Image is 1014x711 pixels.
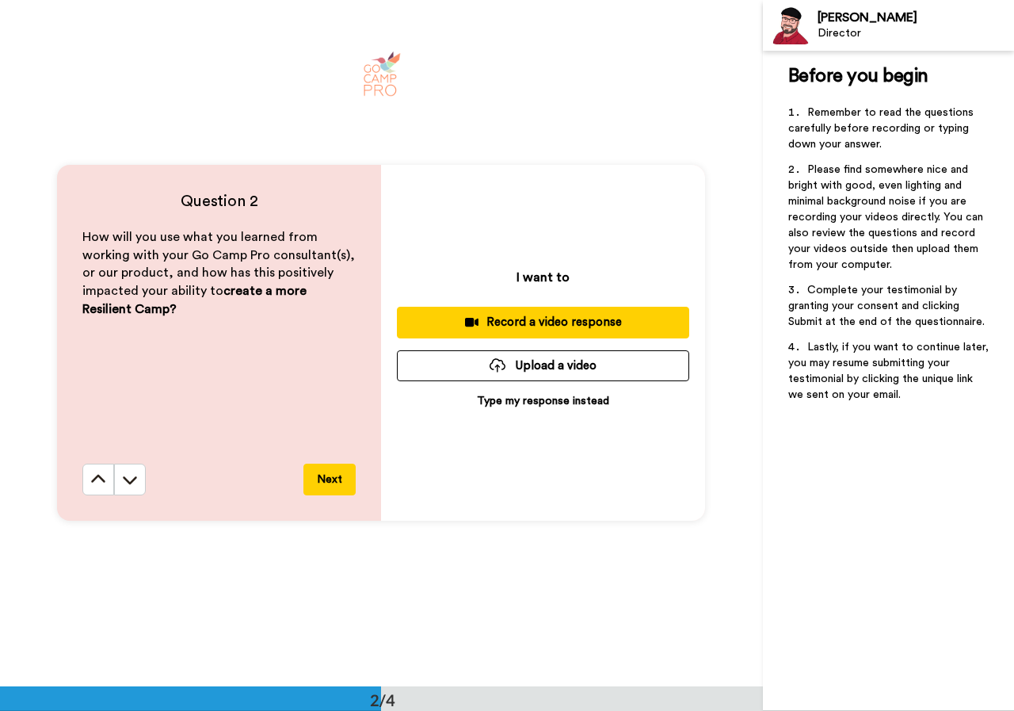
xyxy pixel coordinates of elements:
span: Lastly, if you want to continue later, you may resume submitting your testimonial by clicking the... [788,342,992,400]
span: Remember to read the questions carefully before recording or typing down your answer. [788,107,977,150]
button: Next [303,464,356,495]
p: I want to [517,268,570,287]
div: [PERSON_NAME] [818,10,1013,25]
div: Record a video response [410,314,677,331]
span: Complete your testimonial by granting your consent and clicking Submit at the end of the question... [788,285,985,327]
span: Before you begin [788,67,928,86]
span: Please find somewhere nice and bright with good, even lighting and minimal background noise if yo... [788,164,986,270]
p: Type my response instead [477,393,609,409]
div: Director [818,27,1013,40]
div: 2/4 [345,689,421,711]
h4: Question 2 [82,190,356,212]
button: Record a video response [397,307,689,338]
img: Profile Image [772,6,810,44]
span: How will you use what you learned from working with your Go Camp Pro consultant(s), or our produc... [82,231,358,298]
button: Upload a video [397,350,689,381]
